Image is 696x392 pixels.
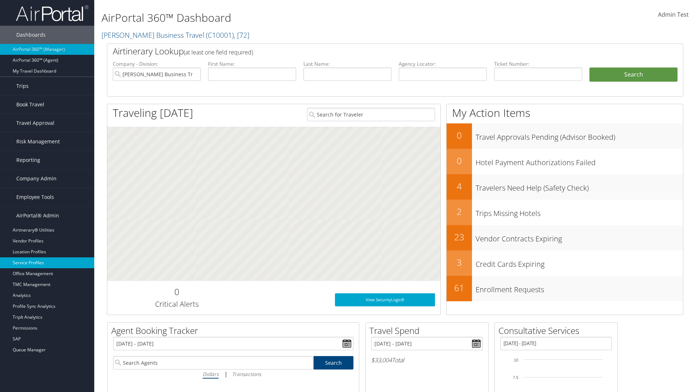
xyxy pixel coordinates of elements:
a: 3Credit Cards Expiring [447,250,683,276]
a: 61Enrollment Requests [447,276,683,301]
h1: My Action Items [447,105,683,121]
img: airportal-logo.png [16,5,88,22]
label: First Name: [208,60,296,68]
label: Last Name: [303,60,391,68]
a: Search [314,356,354,369]
h3: Vendor Contracts Expiring [476,230,683,244]
span: ( C10001 ) [206,30,234,40]
span: Reporting [16,151,40,169]
h3: Hotel Payment Authorizations Failed [476,154,683,168]
a: View SecurityLogic® [335,293,435,306]
a: [PERSON_NAME] Business Travel [101,30,249,40]
label: Ticket Number: [494,60,582,68]
span: Trips [16,77,29,95]
span: AirPortal® Admin [16,207,59,225]
span: Dashboards [16,26,46,44]
h2: Agent Booking Tracker [111,324,359,337]
span: Admin Test [658,11,689,19]
span: (at least one field required) [184,48,253,56]
h3: Critical Alerts [113,299,241,309]
h2: 0 [447,155,472,167]
h2: 0 [113,286,241,298]
h3: Travel Approvals Pending (Advisor Booked) [476,128,683,142]
h2: 61 [447,282,472,294]
tspan: 10 [514,358,518,362]
a: 4Travelers Need Help (Safety Check) [447,174,683,200]
h2: 0 [447,129,472,142]
h1: AirPortal 360™ Dashboard [101,10,493,25]
h3: Credit Cards Expiring [476,256,683,269]
span: $33,004 [371,356,392,364]
input: Search for Traveler [307,108,435,121]
span: , [ 72 ] [234,30,249,40]
i: Transactions [232,371,261,377]
h1: Traveling [DATE] [113,105,193,121]
h2: 23 [447,231,472,243]
a: 2Trips Missing Hotels [447,200,683,225]
span: Book Travel [16,95,44,114]
h2: Travel Spend [369,324,488,337]
h2: 2 [447,205,472,218]
h2: Consultative Services [498,324,617,337]
span: Travel Approval [16,114,54,132]
label: Agency Locator: [399,60,487,68]
tspan: 7.5 [513,375,518,380]
h6: Total [371,356,483,364]
button: Search [589,68,678,82]
h2: 4 [447,180,472,192]
h3: Trips Missing Hotels [476,205,683,219]
a: 23Vendor Contracts Expiring [447,225,683,250]
i: Dollars [203,371,219,377]
a: 0Hotel Payment Authorizations Failed [447,149,683,174]
a: 0Travel Approvals Pending (Advisor Booked) [447,123,683,149]
span: Company Admin [16,170,57,188]
h3: Enrollment Requests [476,281,683,295]
span: Risk Management [16,132,60,151]
a: Admin Test [658,4,689,26]
h3: Travelers Need Help (Safety Check) [476,179,683,193]
div: | [113,369,353,379]
span: Employee Tools [16,188,54,206]
label: Company - Division: [113,60,201,68]
h2: Airtinerary Lookup [113,45,630,57]
h2: 3 [447,256,472,269]
input: Search Agents [113,356,313,369]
